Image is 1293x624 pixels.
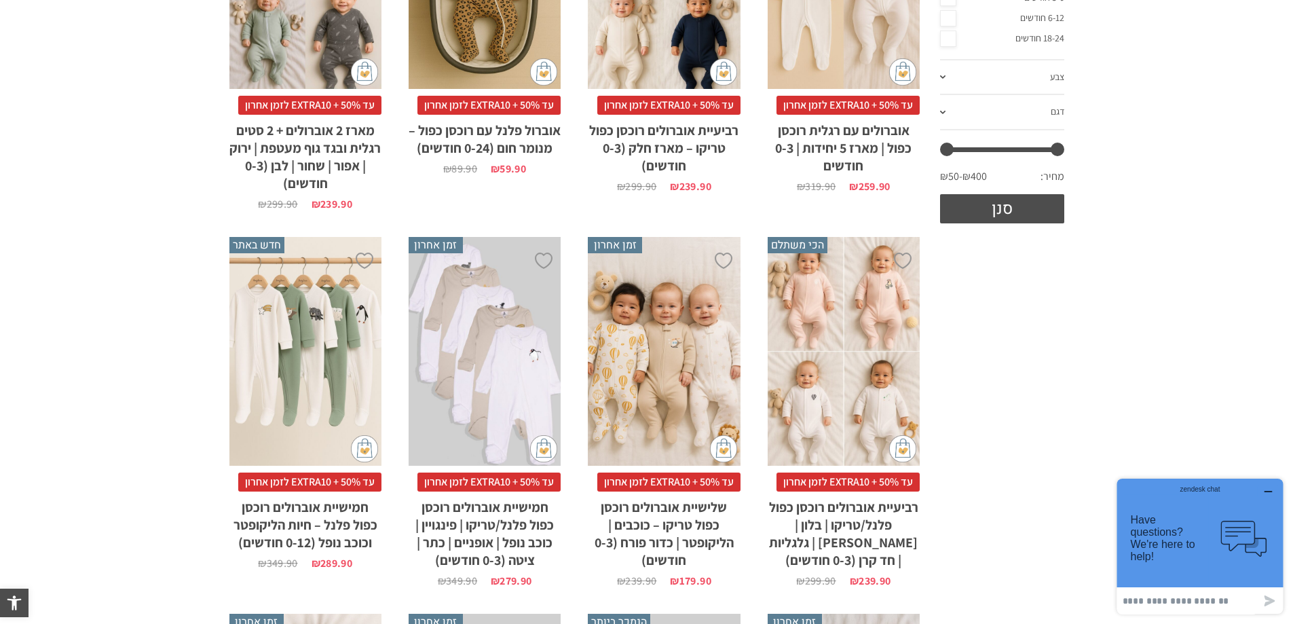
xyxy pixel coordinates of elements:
span: עד 50% + EXTRA10 לזמן אחרון [597,96,741,115]
span: ₪ [312,197,320,211]
bdi: 239.90 [670,179,711,194]
span: ₪ [797,179,805,194]
span: ₪50 [940,169,962,184]
bdi: 349.90 [438,574,477,588]
bdi: 299.90 [258,197,297,211]
span: ₪ [850,574,859,588]
h2: רביעיית אוברולים רוכסן כפול פלנל/טריקו | בלון | [PERSON_NAME] | גלגליות | חד קרן (0-3 חודשים) [768,492,920,569]
span: ₪ [258,556,266,570]
span: עד 50% + EXTRA10 לזמן אחרון [776,473,920,492]
a: 18-24 חודשים [940,29,1064,49]
span: ₪ [312,556,320,570]
bdi: 299.90 [617,179,656,194]
span: ₪ [670,574,679,588]
a: צבע [940,60,1064,96]
h2: אוברולים עם רגלית רוכסן כפול | מארז 5 יחידות | 0-3 חודשים [768,115,920,175]
h2: חמישיית אוברולים רוכסן כפול פלנל – חיות הליקופטר וכוכב נופל (0-12 חודשים) [229,492,381,551]
span: ₪ [443,162,451,176]
img: cat-mini-atc.png [710,435,737,462]
a: 6-12 חודשים [940,8,1064,29]
button: סנן [940,194,1064,223]
bdi: 59.90 [491,162,526,176]
bdi: 239.90 [850,574,891,588]
bdi: 179.90 [670,574,711,588]
h2: רביעיית אוברולים רוכסן כפול טריקו – מארז חלק (0-3 חודשים) [588,115,740,175]
span: ₪ [617,179,625,194]
a: זמן אחרון שלישיית אוברולים רוכסן כפול טריקו - כוכבים | הליקופטר | כדור פורח (0-3 חודשים) עד 50% +... [588,237,740,587]
span: עד 50% + EXTRA10 לזמן אחרון [776,96,920,115]
bdi: 319.90 [797,179,836,194]
span: ₪400 [962,169,987,184]
img: cat-mini-atc.png [351,435,378,462]
bdi: 349.90 [258,556,297,570]
span: הכי משתלם [768,237,827,253]
bdi: 239.90 [312,197,352,211]
img: cat-mini-atc.png [530,58,557,86]
bdi: 89.90 [443,162,477,176]
span: ₪ [491,162,500,176]
bdi: 279.90 [491,574,531,588]
h2: מארז 2 אוברולים + 2 סטים רגלית ובגד גוף מעטפת | ירוק | אפור | שחור | לבן (0-3 חודשים) [229,115,381,192]
bdi: 299.90 [796,574,836,588]
span: ₪ [258,197,266,211]
img: cat-mini-atc.png [530,435,557,462]
span: עד 50% + EXTRA10 לזמן אחרון [417,473,561,492]
span: זמן אחרון [409,237,463,253]
img: cat-mini-atc.png [889,435,916,462]
span: ₪ [796,574,804,588]
bdi: 239.90 [617,574,656,588]
span: חדש באתר [229,237,284,253]
bdi: 289.90 [312,556,352,570]
img: cat-mini-atc.png [889,58,916,86]
span: ₪ [617,574,625,588]
h2: אוברול פלנל עם רוכסן כפול – מנומר חום (0-24 חודשים) [409,115,561,157]
bdi: 259.90 [849,179,890,194]
a: זמן אחרון חמישיית אוברולים רוכסן כפול פלנל/טריקו | פינגויין | כוכב נופל | אופניים | כתר | ציטה (0... [409,237,561,587]
a: דגם [940,95,1064,130]
span: ₪ [849,179,858,194]
img: cat-mini-atc.png [351,58,378,86]
span: עד 50% + EXTRA10 לזמן אחרון [417,96,561,115]
img: cat-mini-atc.png [710,58,737,86]
h2: שלישיית אוברולים רוכסן כפול טריקו – כוכבים | הליקופטר | כדור פורח (0-3 חודשים) [588,492,740,569]
a: חדש באתר חמישיית אוברולים רוכסן כפול פלנל - חיות הליקופטר וכוכב נופל (0-12 חודשים) עד 50% + EXTRA... [229,237,381,569]
span: עד 50% + EXTRA10 לזמן אחרון [238,96,381,115]
iframe: Opens a widget where you can chat to one of our agents [1112,473,1288,619]
span: זמן אחרון [588,237,642,253]
span: ₪ [438,574,446,588]
span: ₪ [670,179,679,194]
div: מחיר: — [940,166,1064,194]
span: עד 50% + EXTRA10 לזמן אחרון [597,473,741,492]
a: הכי משתלם רביעיית אוברולים רוכסן כפול פלנל/טריקו | בלון | לב | גלגליות | חד קרן (0-3 חודשים) עד 5... [768,237,920,587]
span: עד 50% + EXTRA10 לזמן אחרון [238,473,381,492]
h2: חמישיית אוברולים רוכסן כפול פלנל/טריקו | פינגויין | כוכב נופל | אופניים | כתר | ציטה (0-3 חודשים) [409,492,561,569]
span: ₪ [491,574,500,588]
